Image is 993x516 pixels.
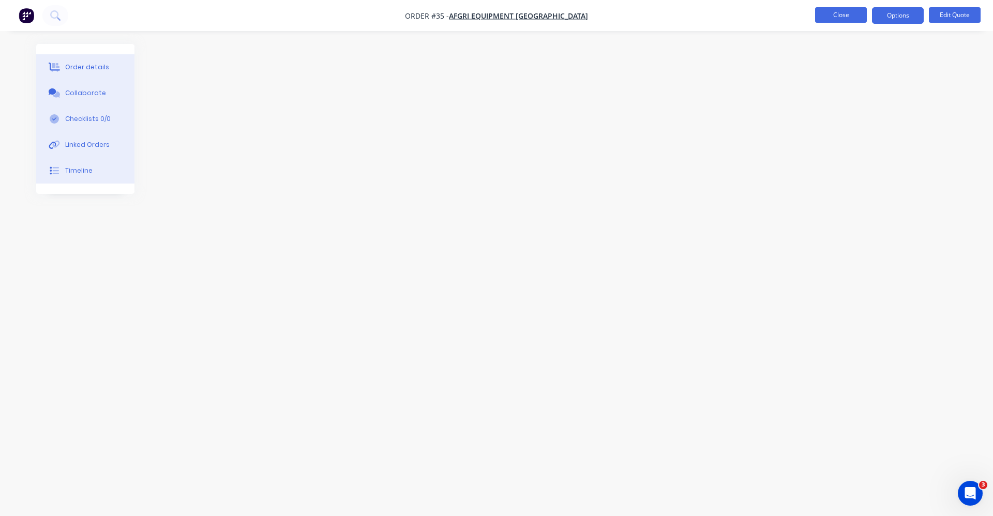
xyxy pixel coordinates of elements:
div: Checklists 0/0 [65,114,111,124]
button: Checklists 0/0 [36,106,134,132]
button: Edit Quote [929,7,981,23]
div: Collaborate [65,88,106,98]
div: Timeline [65,166,93,175]
iframe: Intercom live chat [958,481,983,506]
div: Linked Orders [65,140,110,149]
button: Order details [36,54,134,80]
span: Order #35 - [405,11,449,21]
button: Close [815,7,867,23]
button: Collaborate [36,80,134,106]
img: Factory [19,8,34,23]
button: Timeline [36,158,134,184]
a: AFGRI EQUIPMENT [GEOGRAPHIC_DATA] [449,11,588,21]
span: 3 [979,481,987,489]
button: Options [872,7,924,24]
div: Order details [65,63,109,72]
button: Linked Orders [36,132,134,158]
